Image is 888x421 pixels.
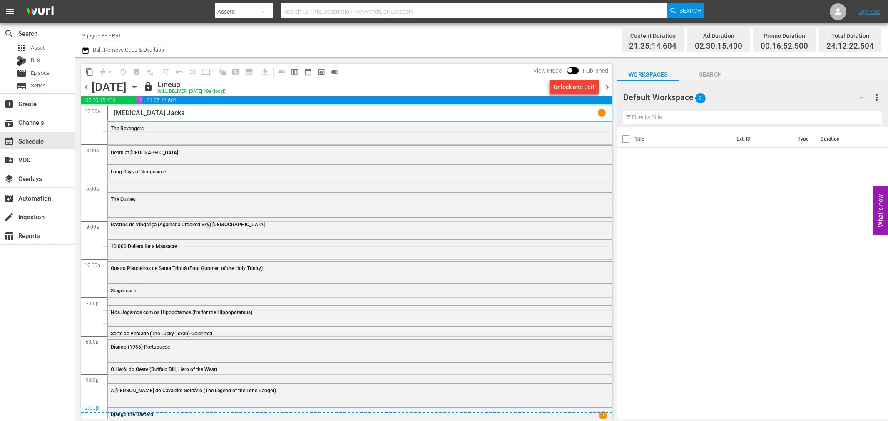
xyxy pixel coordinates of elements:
span: Published [579,67,612,74]
span: 02:30:15.400 [81,96,136,104]
span: Long Days of Vengeance [111,169,166,175]
span: chevron_left [81,82,92,92]
span: 0 [695,89,706,107]
span: Week Calendar View [288,65,301,79]
span: Asset [17,43,27,53]
span: Django the Bastard [111,411,153,417]
span: Bulk Remove Gaps & Overlaps [92,47,164,53]
th: Title [634,127,731,151]
span: 21:25:14.604 [629,42,677,51]
span: Nós Jogamos com os Hipopótamos (I'm for the Hippopotamus) [111,310,252,315]
span: A [PERSON_NAME] do Cavaleiro Solitário (The Legend of the Lone Ranger) [111,388,276,394]
span: Sorte de Verdade (The Lucky Texan) Colorized [111,331,212,337]
span: Quatro Pistoleiros de Santa Trinitá (Four Gunmen of the Holy Trinity) [111,265,263,271]
span: Select an event to delete [130,65,143,79]
span: The Revengers [111,126,144,131]
span: menu [5,7,15,17]
span: Toggle to switch from Published to Draft view. [567,67,573,73]
span: Remove Gaps & Overlaps [96,65,117,79]
span: Update Metadata from Key Asset [199,65,213,79]
span: content_copy [85,68,94,76]
div: Default Workspace [623,86,871,109]
span: 21:25:14.604 [142,96,612,104]
span: Copy Lineup [83,65,96,79]
div: Unlock and Edit [554,79,594,94]
button: Open Feedback Widget [873,186,888,235]
th: Ext. ID [731,127,793,151]
button: Unlock and Edit [550,79,599,94]
span: View Mode: [529,67,567,74]
span: Create Series Block [242,65,256,79]
span: Automation [4,193,14,203]
span: Ingestion [4,212,14,222]
span: Search [679,69,742,80]
span: Reports [4,231,14,241]
th: Type [793,127,816,151]
span: Django (1966) Portuguese [111,344,170,350]
span: Workspaces [617,69,679,80]
span: 24 hours Lineup View is ON [328,65,341,79]
span: 10,000 Dollars for a Massacre [111,243,177,249]
span: 00:16:52.500 [136,96,142,104]
span: more_vert [872,92,882,102]
span: Download as CSV [256,64,272,80]
span: Month Calendar View [301,65,315,79]
span: date_range_outlined [304,68,312,76]
span: Death at [GEOGRAPHIC_DATA] [111,150,178,156]
div: WILL DELIVER: [DATE] 10a (local) [157,89,226,94]
span: Stagecoach [111,288,137,294]
button: more_vert [872,87,882,107]
span: The Outlaw [111,196,136,202]
div: Content Duration [629,30,677,42]
span: Series [31,82,46,90]
span: calendar_view_week_outlined [291,68,299,76]
span: Channels [4,118,14,128]
span: 02:30:15.400 [695,42,742,51]
span: 1 [599,411,607,419]
span: O Herói do Oeste (Buffalo Bill, Hero of the West) [111,367,217,372]
span: 00:16:52.500 [761,42,808,51]
span: Refresh All Search Blocks [213,64,229,80]
span: 24:12:22.504 [826,42,874,51]
div: Lineup [157,80,226,89]
span: Episode [17,68,27,78]
div: [DATE] [92,80,127,94]
span: Fill episodes with ad slates [186,65,199,79]
span: lock [143,82,153,92]
span: Search [4,29,14,39]
span: Create [4,99,14,109]
span: Overlays [4,174,14,184]
span: Asset [31,44,45,52]
th: Duration [816,127,866,151]
p: 1 [600,110,603,116]
div: Ad Duration [695,30,742,42]
span: Create Search Block [229,65,242,79]
img: ans4CAIJ8jUAAAAAAAAAAAAAAAAAAAAAAAAgQb4GAAAAAAAAAAAAAAAAAAAAAAAAJMjXAAAAAAAAAAAAAAAAAAAAAAAAgAT5G... [20,2,60,22]
div: 12:00p [81,404,612,413]
span: Schedule [4,136,14,146]
span: Series [17,81,27,91]
span: chevron_right [602,82,612,92]
div: Total Duration [826,30,874,42]
button: Search [667,3,704,18]
p: [MEDICAL_DATA] Jacks [114,109,184,117]
span: Episode [31,69,50,77]
span: Search [679,3,701,18]
div: Bits [17,56,27,66]
div: Promo Duration [761,30,808,42]
span: Rastros de Vingança (Against a Crooked Sky) [DEMOGRAPHIC_DATA] [111,222,265,228]
span: toggle_on [331,68,339,76]
a: Sign Out [858,8,880,15]
span: preview_outlined [317,68,326,76]
span: Bits [31,56,40,64]
span: Day Calendar View [272,64,288,80]
span: Loop Content [117,65,130,79]
span: VOD [4,155,14,165]
span: Revert to Primary Episode [173,65,186,79]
